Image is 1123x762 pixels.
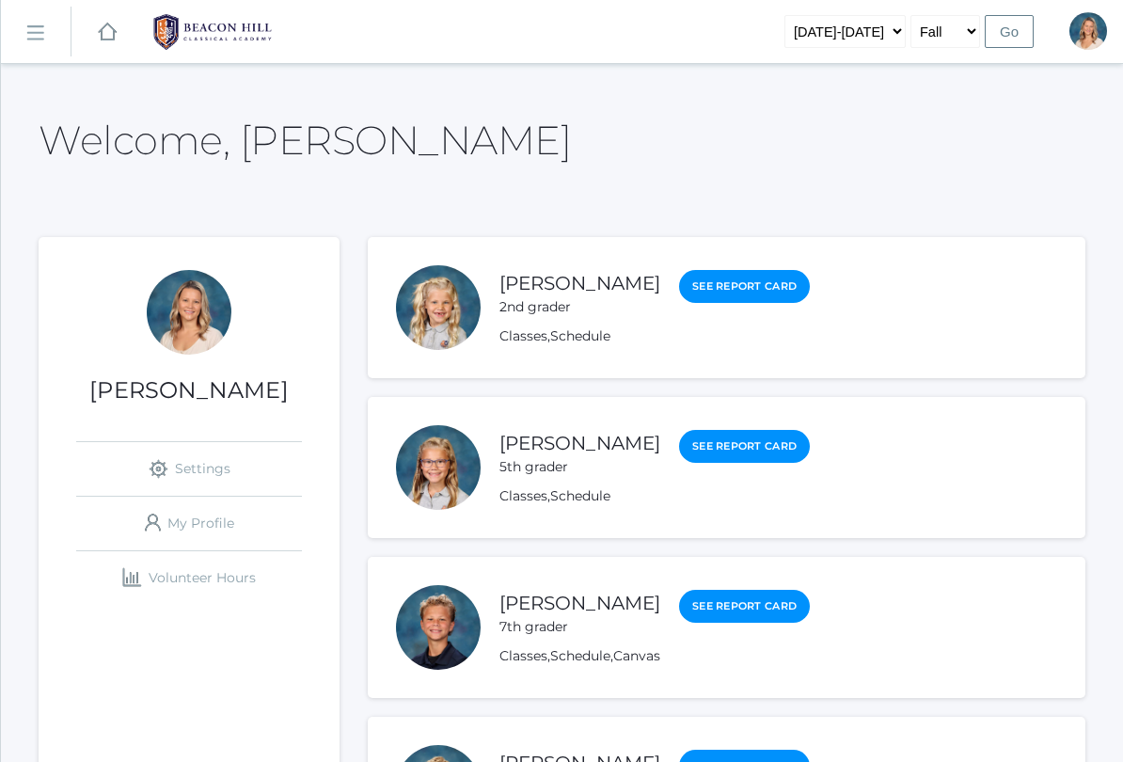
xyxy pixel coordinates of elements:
div: 2nd grader [499,297,660,317]
input: Go [985,15,1034,48]
div: Cole Albanese [396,585,481,670]
a: Classes [499,327,547,344]
a: Canvas [613,647,660,664]
div: 5th grader [499,457,660,477]
a: Classes [499,647,547,664]
a: Schedule [550,327,610,344]
a: Schedule [550,647,610,664]
a: Volunteer Hours [76,551,302,605]
div: Heather Albanese [147,270,231,355]
img: 1_BHCALogos-05.png [142,8,283,56]
div: Elle Albanese [396,265,481,350]
div: 7th grader [499,617,660,637]
h1: [PERSON_NAME] [39,378,340,403]
a: Settings [76,442,302,496]
a: Schedule [550,487,610,504]
a: See Report Card [679,430,810,463]
div: Heather Albanese [1069,12,1107,50]
a: Classes [499,487,547,504]
div: Paige Albanese [396,425,481,510]
div: , [499,486,810,506]
div: , [499,326,810,346]
a: See Report Card [679,590,810,623]
a: My Profile [76,497,302,550]
div: , , [499,646,810,666]
h2: Welcome, [PERSON_NAME] [39,119,571,162]
a: [PERSON_NAME] [499,432,660,454]
a: [PERSON_NAME] [499,592,660,614]
a: [PERSON_NAME] [499,272,660,294]
a: See Report Card [679,270,810,303]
